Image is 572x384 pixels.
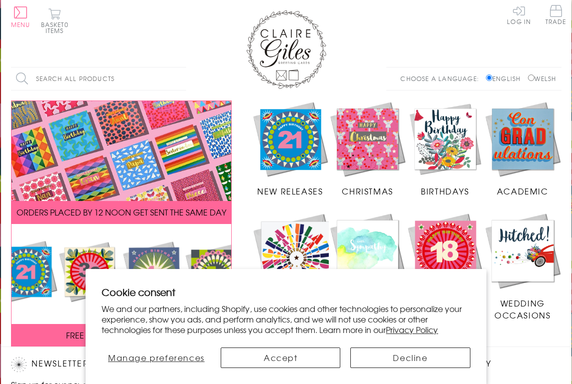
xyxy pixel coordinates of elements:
[545,5,566,24] span: Trade
[11,6,31,27] button: Menu
[484,100,561,197] a: Academic
[46,20,69,35] span: 0 items
[494,297,550,321] span: Wedding Occasions
[329,212,406,309] a: Sympathy
[11,20,31,29] span: Menu
[528,74,534,81] input: Welsh
[176,67,186,90] input: Search
[102,347,211,368] button: Manage preferences
[507,5,531,24] a: Log In
[246,10,326,89] img: Claire Giles Greetings Cards
[400,74,484,83] p: Choose a language:
[108,351,205,363] span: Manage preferences
[11,357,181,372] h2: Newsletter
[486,74,525,83] label: English
[421,185,469,197] span: Birthdays
[545,5,566,26] a: Trade
[406,212,484,309] a: Age Cards
[497,185,548,197] span: Academic
[252,212,342,321] a: Congratulations
[66,329,176,341] span: FREE P&P ON ALL UK ORDERS
[102,303,470,334] p: We and our partners, including Shopify, use cookies and other technologies to personalize your ex...
[342,185,393,197] span: Christmas
[386,323,438,335] a: Privacy Policy
[102,285,470,299] h2: Cookie consent
[221,347,340,368] button: Accept
[252,100,329,197] a: New Releases
[329,100,406,197] a: Christmas
[486,74,492,81] input: English
[350,347,470,368] button: Decline
[257,185,323,197] span: New Releases
[528,74,556,83] label: Welsh
[406,100,484,197] a: Birthdays
[17,206,226,218] span: ORDERS PLACED BY 12 NOON GET SENT THE SAME DAY
[11,67,186,90] input: Search all products
[484,212,561,321] a: Wedding Occasions
[41,8,69,33] button: Basket0 items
